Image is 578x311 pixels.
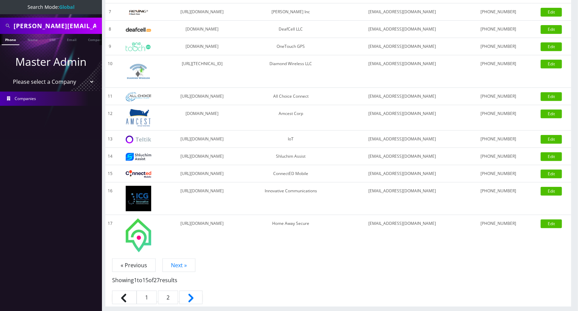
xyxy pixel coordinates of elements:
td: OneTouch GPS [242,38,339,55]
a: Edit [541,8,562,17]
td: [URL][DOMAIN_NAME] [162,215,242,256]
td: [URL][DOMAIN_NAME] [162,88,242,105]
td: All Choice Connect [242,88,339,105]
a: Edit [541,219,562,228]
td: IoT [242,131,339,148]
td: 14 [105,148,115,165]
td: [PHONE_NUMBER] [465,165,531,182]
img: OneTouch GPS [126,42,151,51]
a: Next &raquo; [179,291,203,304]
td: [EMAIL_ADDRESS][DOMAIN_NAME] [339,131,465,148]
td: 11 [105,88,115,105]
td: [PHONE_NUMBER] [465,38,531,55]
td: [PHONE_NUMBER] [465,131,531,148]
td: [PHONE_NUMBER] [465,3,531,21]
td: 16 [105,182,115,215]
img: DeafCell LLC [126,27,151,32]
a: Phone [2,34,19,45]
td: [PHONE_NUMBER] [465,105,531,131]
td: [EMAIL_ADDRESS][DOMAIN_NAME] [339,105,465,131]
a: Edit [541,187,562,196]
span: 1 [137,291,157,304]
td: DeafCell LLC [242,21,339,38]
a: Edit [541,92,562,101]
img: All Choice Connect [126,92,151,101]
a: Edit [541,170,562,178]
td: [DOMAIN_NAME] [162,21,242,38]
td: 10 [105,55,115,88]
a: Next » [162,258,195,272]
a: Edit [541,42,562,51]
strong: Global [59,4,74,10]
td: ConnectED Mobile [242,165,339,182]
td: [URL][DOMAIN_NAME] [162,165,242,182]
td: [PERSON_NAME] Inc [242,3,339,21]
td: [EMAIL_ADDRESS][DOMAIN_NAME] [339,215,465,256]
td: 15 [105,165,115,182]
img: Rexing Inc [126,9,151,16]
img: Home Away Secure [126,218,151,252]
td: [PHONE_NUMBER] [465,215,531,256]
img: ConnectED Mobile [126,170,151,178]
td: 7 [105,3,115,21]
td: [PHONE_NUMBER] [465,88,531,105]
a: SIM [46,34,59,44]
a: Edit [541,152,562,161]
td: Shluchim Assist [242,148,339,165]
input: Search All Companies [14,19,100,32]
p: Showing to of results [112,269,564,284]
span: &laquo; Previous [112,291,137,304]
td: 9 [105,38,115,55]
nav: Page navigation example [105,261,571,307]
td: [EMAIL_ADDRESS][DOMAIN_NAME] [339,3,465,21]
td: [EMAIL_ADDRESS][DOMAIN_NAME] [339,148,465,165]
a: Edit [541,60,562,69]
span: Companies [15,96,36,101]
img: Innovative Communications [126,186,151,211]
img: Diamond Wireless LLC [126,59,151,84]
td: [PHONE_NUMBER] [465,21,531,38]
td: [EMAIL_ADDRESS][DOMAIN_NAME] [339,38,465,55]
td: 12 [105,105,115,131]
td: [EMAIL_ADDRESS][DOMAIN_NAME] [339,88,465,105]
td: Innovative Communications [242,182,339,215]
span: 1 [134,276,137,284]
td: 8 [105,21,115,38]
a: Edit [541,110,562,118]
td: [EMAIL_ADDRESS][DOMAIN_NAME] [339,21,465,38]
td: [DOMAIN_NAME] [162,38,242,55]
a: Edit [541,135,562,144]
nav: Pagination Navigation [112,261,564,307]
td: [URL][DOMAIN_NAME] [162,182,242,215]
td: [URL][DOMAIN_NAME] [162,148,242,165]
td: [PHONE_NUMBER] [465,148,531,165]
img: Shluchim Assist [126,153,151,161]
td: [PHONE_NUMBER] [465,55,531,88]
td: [PHONE_NUMBER] [465,182,531,215]
span: 15 [142,276,148,284]
a: Email [64,34,80,44]
span: Search Mode: [28,4,74,10]
span: 27 [154,276,160,284]
td: [EMAIL_ADDRESS][DOMAIN_NAME] [339,55,465,88]
td: Diamond Wireless LLC [242,55,339,88]
a: Edit [541,25,562,34]
td: 17 [105,215,115,256]
td: [EMAIL_ADDRESS][DOMAIN_NAME] [339,182,465,215]
td: [URL][TECHNICAL_ID] [162,55,242,88]
td: Home Away Secure [242,215,339,256]
a: Go to page 2 [158,291,178,304]
img: IoT [126,136,151,143]
td: [EMAIL_ADDRESS][DOMAIN_NAME] [339,165,465,182]
td: [URL][DOMAIN_NAME] [162,3,242,21]
a: Name [24,34,41,44]
span: « Previous [112,258,156,272]
td: Amcest Corp [242,105,339,131]
a: Company [85,34,107,44]
img: Amcest Corp [126,109,151,127]
td: [DOMAIN_NAME] [162,105,242,131]
td: [URL][DOMAIN_NAME] [162,131,242,148]
td: 13 [105,131,115,148]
